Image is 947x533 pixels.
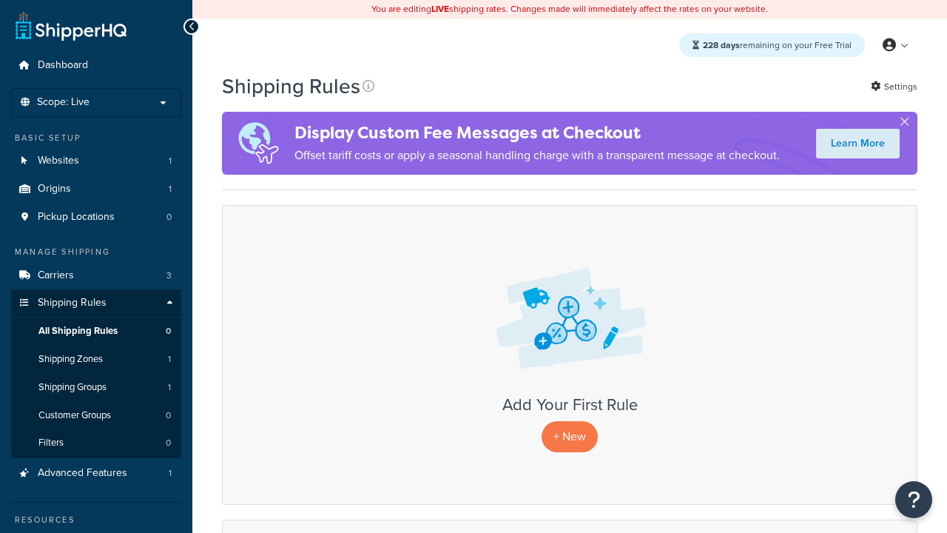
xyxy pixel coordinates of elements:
a: Dashboard [11,52,181,79]
span: Scope: Live [37,96,90,109]
li: Shipping Zones [11,346,181,373]
div: Resources [11,514,181,526]
img: duties-banner-06bc72dcb5fe05cb3f9472aba00be2ae8eb53ab6f0d8bb03d382ba314ac3c341.png [222,112,294,175]
a: Advanced Features 1 [11,460,181,487]
button: Open Resource Center [895,481,932,518]
span: 0 [166,211,172,224]
strong: 228 days [703,38,740,52]
b: LIVE [431,2,449,16]
span: Customer Groups [38,409,111,422]
a: Filters 0 [11,429,181,457]
span: All Shipping Rules [38,325,118,338]
li: Filters [11,429,181,457]
span: 3 [166,269,172,282]
span: Carriers [38,269,74,282]
li: Origins [11,175,181,203]
h3: Add Your First Rule [237,396,902,414]
span: Pickup Locations [38,211,115,224]
span: Dashboard [38,59,88,72]
span: Filters [38,437,64,449]
li: Customer Groups [11,402,181,429]
li: Websites [11,147,181,175]
span: Shipping Rules [38,297,107,309]
li: Shipping Groups [11,374,181,401]
span: 1 [169,155,172,167]
li: Shipping Rules [11,289,181,458]
h4: Display Custom Fee Messages at Checkout [294,121,780,145]
span: 1 [168,353,171,366]
a: Carriers 3 [11,262,181,289]
a: Origins 1 [11,175,181,203]
span: Shipping Zones [38,353,103,366]
div: Basic Setup [11,132,181,144]
a: Learn More [816,129,900,158]
span: 1 [169,183,172,195]
div: remaining on your Free Trial [679,33,865,57]
div: Manage Shipping [11,246,181,258]
a: Settings [871,76,917,97]
p: + New [542,421,598,452]
a: Pickup Locations 0 [11,204,181,231]
a: Shipping Rules [11,289,181,317]
span: 1 [168,381,171,394]
li: Pickup Locations [11,204,181,231]
h1: Shipping Rules [222,72,360,101]
span: 0 [166,325,171,338]
span: Shipping Groups [38,381,107,394]
li: Carriers [11,262,181,289]
a: Shipping Zones 1 [11,346,181,373]
span: Websites [38,155,79,167]
p: Offset tariff costs or apply a seasonal handling charge with a transparent message at checkout. [294,145,780,166]
a: Shipping Groups 1 [11,374,181,401]
span: 1 [169,467,172,480]
a: ShipperHQ Home [16,11,127,41]
a: All Shipping Rules 0 [11,318,181,345]
span: Advanced Features [38,467,127,480]
li: All Shipping Rules [11,318,181,345]
span: 0 [166,409,171,422]
span: 0 [166,437,171,449]
a: Websites 1 [11,147,181,175]
li: Advanced Features [11,460,181,487]
a: Customer Groups 0 [11,402,181,429]
span: Origins [38,183,71,195]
